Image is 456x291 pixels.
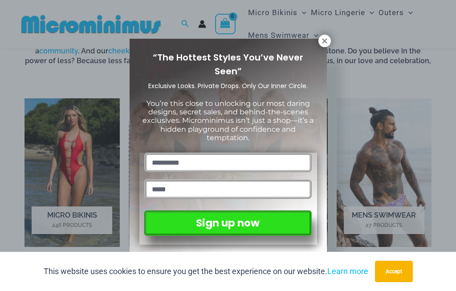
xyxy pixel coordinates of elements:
span: “The Hottest Styles You’ve Never Seen” [153,51,303,77]
span: Exclusive Looks. Private Drops. Only Our Inner Circle. [148,81,308,90]
p: This website uses cookies to ensure you get the best experience on our website. [44,265,368,278]
button: Close [318,35,331,47]
button: Accept [375,261,413,282]
a: Learn more [327,267,368,276]
span: You’re this close to unlocking our most daring designs, secret sales, and behind-the-scenes exclu... [142,99,313,142]
button: Sign up now [144,210,311,236]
